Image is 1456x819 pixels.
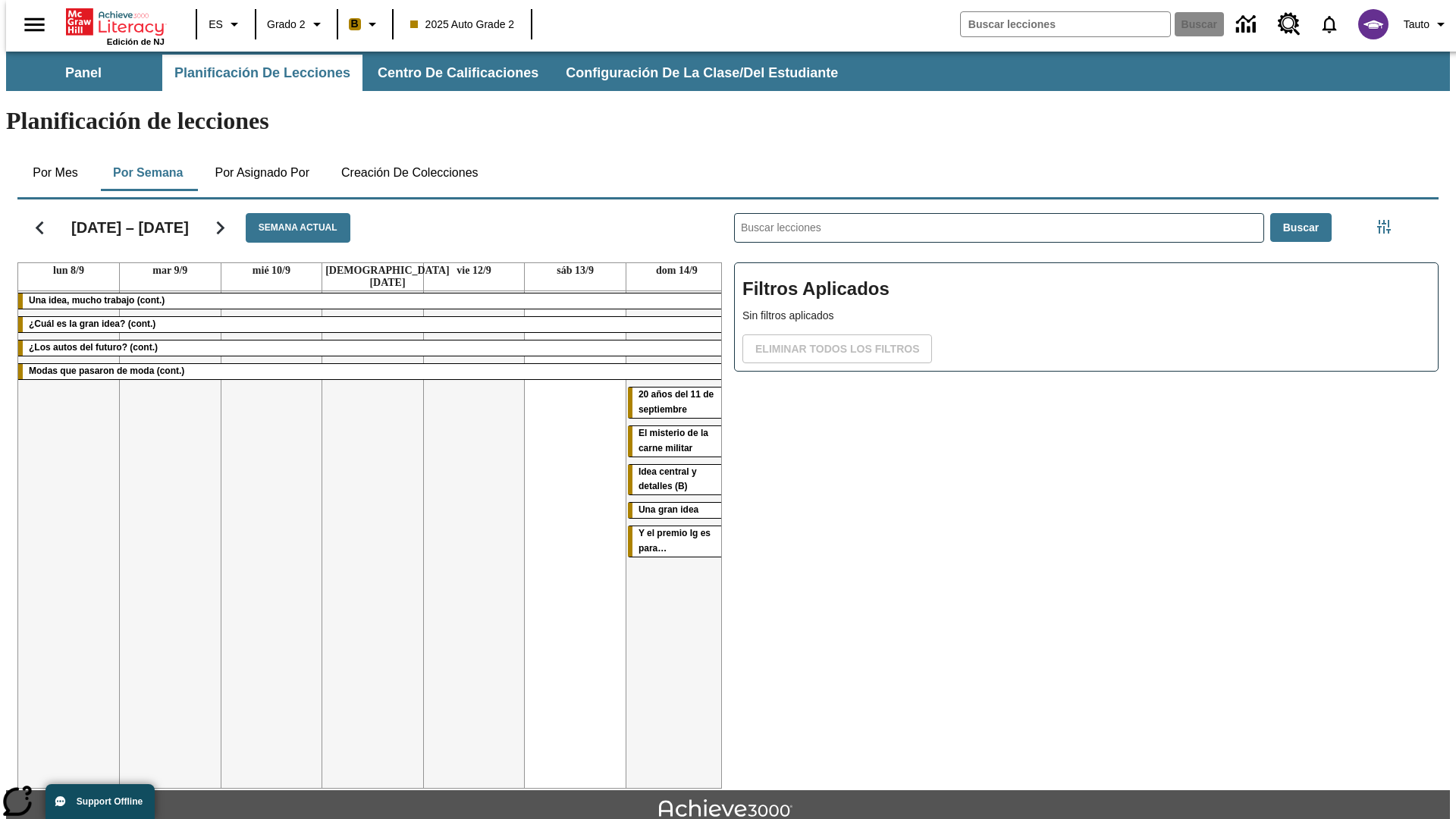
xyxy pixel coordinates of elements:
[18,293,727,309] div: Una idea, mucho trabajo (cont.)
[71,218,189,237] h2: [DATE] – [DATE]
[329,155,491,191] button: Creación de colecciones
[18,364,727,379] div: Modas que pasaron de moda (cont.)
[18,340,727,356] div: ¿Los autos del futuro? (cont.)
[1269,4,1310,45] a: Centro de recursos, Se abrirá en una pestaña nueva.
[351,14,359,33] span: B
[639,528,711,554] span: Y el premio Ig es para…
[628,503,726,518] div: Una gran idea
[29,295,165,306] span: Una idea, mucho trabajo (cont.)
[343,11,388,38] button: Boost El color de la clase es anaranjado claro. Cambiar el color de la clase.
[209,17,223,33] span: ES
[6,55,852,91] div: Subbarra de navegación
[261,11,332,38] button: Grado: Grado 2, Elige un grado
[1227,4,1269,45] a: Centro de información
[50,263,87,278] a: 8 de septiembre de 2025
[162,55,362,91] button: Planificación de lecciones
[628,388,726,418] div: 20 años del 11 de septiembre
[202,155,322,191] button: Por asignado por
[1349,5,1398,44] button: Escoja un nuevo avatar
[628,465,726,495] div: Idea central y detalles (B)
[628,426,726,457] div: El misterio de la carne militar
[20,209,59,247] button: Regresar
[29,318,155,329] span: ¿Cuál es la gran idea? (cont.)
[554,263,597,278] a: 13 de septiembre de 2025
[322,263,453,290] a: 11 de septiembre de 2025
[639,504,698,515] span: Una gran idea
[1369,212,1399,242] button: Menú lateral de filtros
[77,796,143,807] span: Support Offline
[6,52,1450,91] div: Subbarra de navegación
[45,784,155,819] button: Support Offline
[735,214,1263,242] input: Buscar lecciones
[1404,17,1429,33] span: Tauto
[66,5,165,46] div: Portada
[639,389,714,415] span: 20 años del 11 de septiembre
[202,11,250,38] button: Lenguaje: ES, Selecciona un idioma
[653,263,701,278] a: 14 de septiembre de 2025
[639,428,708,453] span: El misterio de la carne militar
[453,263,494,278] a: 12 de septiembre de 2025
[961,12,1170,36] input: Buscar campo
[1398,11,1456,38] button: Perfil/Configuración
[107,37,165,46] span: Edición de NJ
[29,366,184,376] span: Modas que pasaron de moda (cont.)
[366,55,551,91] button: Centro de calificaciones
[66,7,165,37] a: Portada
[6,107,1450,135] h1: Planificación de lecciones
[742,308,1430,324] p: Sin filtros aplicados
[12,2,57,47] button: Abrir el menú lateral
[5,193,722,789] div: Calendario
[8,55,159,91] button: Panel
[149,263,190,278] a: 9 de septiembre de 2025
[1310,5,1349,44] a: Notificaciones
[29,342,158,353] span: ¿Los autos del futuro? (cont.)
[246,213,350,243] button: Semana actual
[722,193,1439,789] div: Buscar
[101,155,195,191] button: Por semana
[742,271,1430,308] h2: Filtros Aplicados
[554,55,850,91] button: Configuración de la clase/del estudiante
[410,17,515,33] span: 2025 Auto Grade 2
[639,466,697,492] span: Idea central y detalles (B)
[249,263,293,278] a: 10 de septiembre de 2025
[201,209,240,247] button: Seguir
[17,155,93,191] button: Por mes
[267,17,306,33] span: Grado 2
[1270,213,1332,243] button: Buscar
[734,262,1439,372] div: Filtros Aplicados
[18,317,727,332] div: ¿Cuál es la gran idea? (cont.)
[1358,9,1389,39] img: avatar image
[628,526,726,557] div: Y el premio Ig es para…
